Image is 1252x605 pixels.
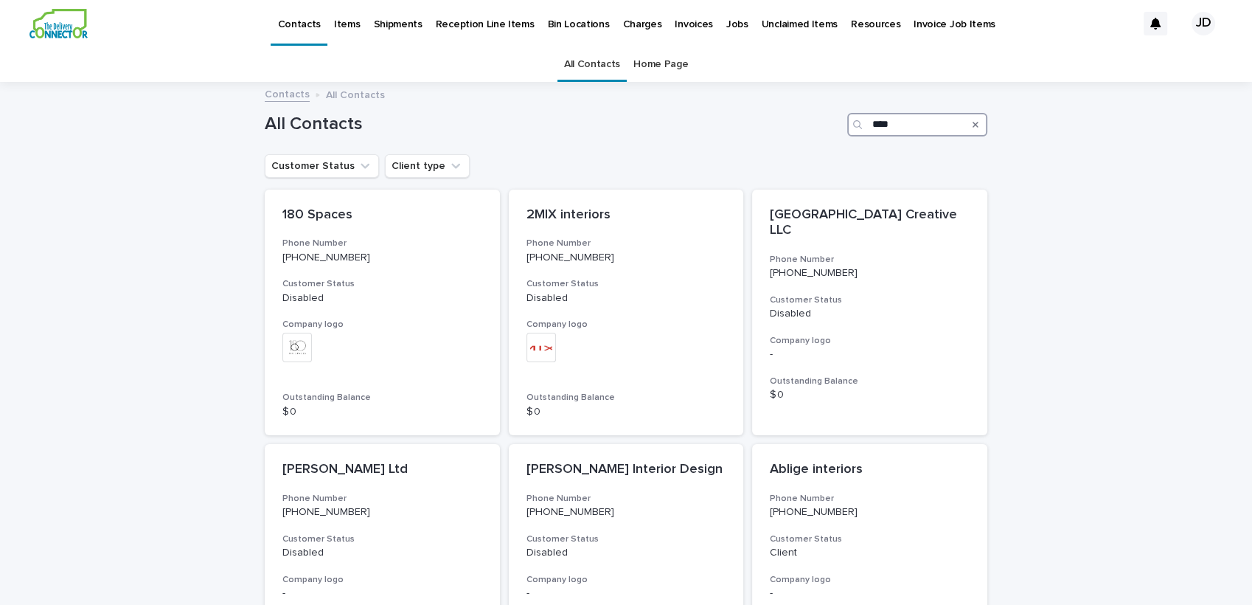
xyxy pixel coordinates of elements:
p: $ 0 [770,389,970,401]
p: All Contacts [326,86,385,102]
h3: Company logo [282,574,482,586]
h3: Customer Status [526,278,726,290]
h3: Phone Number [526,238,726,249]
button: Client type [385,154,470,178]
p: [PERSON_NAME] Interior Design [526,462,726,478]
a: All Contacts [564,47,620,82]
h3: Company logo [770,574,970,586]
p: Disabled [770,308,970,320]
a: Home Page [633,47,688,82]
input: Search [847,113,987,136]
h3: Customer Status [282,278,482,290]
a: 2MIX interiorsPhone Number[PHONE_NUMBER]Customer StatusDisabledCompany logoOutstanding Balance$ 0 [509,190,744,436]
h3: Phone Number [526,493,726,505]
a: [PHONE_NUMBER] [770,268,858,278]
p: [PERSON_NAME] Ltd [282,462,482,478]
h3: Customer Status [282,533,482,545]
p: $ 0 [282,406,482,418]
p: 2MIX interiors [526,207,726,224]
p: Client [770,547,970,559]
p: - [770,348,970,361]
h3: Company logo [526,319,726,331]
a: [PHONE_NUMBER] [770,507,858,517]
h3: Outstanding Balance [770,376,970,387]
p: Ablige interiors [770,462,970,478]
img: aCWQmA6OSGG0Kwt8cj3c [29,9,88,38]
h3: Customer Status [770,533,970,545]
p: [GEOGRAPHIC_DATA] Creative LLC [770,207,970,239]
p: $ 0 [526,406,726,418]
h3: Phone Number [282,238,482,249]
h3: Company logo [770,335,970,347]
div: JD [1192,12,1215,35]
h3: Phone Number [282,493,482,505]
p: Disabled [282,547,482,559]
h3: Customer Status [526,533,726,545]
p: Disabled [282,292,482,305]
h3: Phone Number [770,254,970,266]
p: Disabled [526,547,726,559]
h3: Outstanding Balance [526,392,726,404]
h3: Company logo [282,319,482,331]
a: Contacts [265,85,310,102]
h1: All Contacts [265,114,841,135]
a: [PHONE_NUMBER] [526,507,614,517]
a: 180 SpacesPhone Number[PHONE_NUMBER]Customer StatusDisabledCompany logoOutstanding Balance$ 0 [265,190,500,436]
button: Customer Status [265,154,379,178]
p: Disabled [526,292,726,305]
h3: Phone Number [770,493,970,505]
p: - [526,587,726,600]
a: [PHONE_NUMBER] [282,252,370,263]
a: [GEOGRAPHIC_DATA] Creative LLCPhone Number[PHONE_NUMBER]Customer StatusDisabledCompany logo-Outst... [752,190,987,436]
a: [PHONE_NUMBER] [282,507,370,517]
h3: Company logo [526,574,726,586]
h3: Outstanding Balance [282,392,482,404]
h3: Customer Status [770,294,970,306]
p: 180 Spaces [282,207,482,224]
p: - [770,587,970,600]
p: - [282,587,482,600]
a: [PHONE_NUMBER] [526,252,614,263]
